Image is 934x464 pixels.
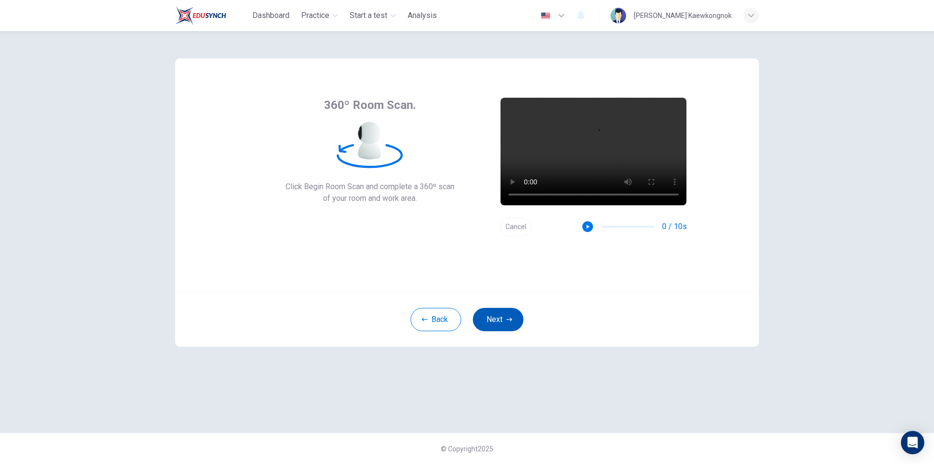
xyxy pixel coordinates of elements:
[350,10,387,21] span: Start a test
[404,7,441,24] button: Analysis
[297,7,342,24] button: Practice
[175,6,249,25] a: Train Test logo
[473,308,523,331] button: Next
[662,221,687,232] span: 0 / 10s
[901,431,924,454] div: Open Intercom Messenger
[175,6,226,25] img: Train Test logo
[324,97,416,113] span: 360º Room Scan.
[252,10,289,21] span: Dashboard
[611,8,626,23] img: Profile picture
[539,12,552,19] img: en
[301,10,329,21] span: Practice
[500,217,531,236] button: Cancel
[411,308,461,331] button: Back
[346,7,400,24] button: Start a test
[249,7,293,24] button: Dashboard
[286,181,454,193] span: Click Begin Room Scan and complete a 360º scan
[441,445,493,453] span: © Copyright 2025
[408,10,437,21] span: Analysis
[286,193,454,204] span: of your room and work area.
[634,10,732,21] div: [PERSON_NAME] Kaewkongnok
